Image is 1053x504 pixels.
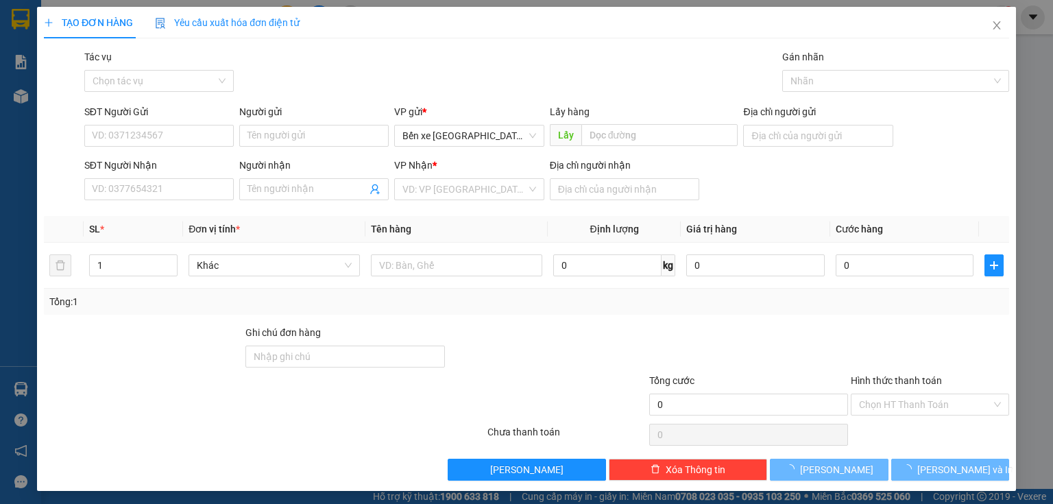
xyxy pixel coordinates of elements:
span: plus [44,18,53,27]
input: Ghi chú đơn hàng [245,346,444,368]
input: Địa chỉ của người nhận [549,178,699,200]
span: [PERSON_NAME] và In [917,462,1013,477]
button: plus [984,254,1004,276]
div: VP gửi [394,104,544,119]
span: Giá trị hàng [686,224,737,235]
input: Địa chỉ của người gửi [743,125,893,147]
div: Địa chỉ người gửi [743,104,893,119]
span: [PERSON_NAME] [490,462,564,477]
span: close [991,20,1002,31]
span: plus [985,260,1003,271]
span: VP Nhận [394,160,433,171]
span: Tên hàng [371,224,411,235]
label: Hình thức thanh toán [851,375,942,386]
input: 0 [686,254,825,276]
button: [PERSON_NAME] [447,459,605,481]
span: Định lượng [590,224,638,235]
span: Xóa Thông tin [666,462,725,477]
button: delete [49,254,71,276]
button: Close [978,7,1016,45]
span: Lấy [549,124,581,146]
button: [PERSON_NAME] [770,459,888,481]
div: Người nhận [239,158,389,173]
span: user-add [370,184,380,195]
span: delete [651,464,660,475]
span: [PERSON_NAME] [800,462,873,477]
label: Ghi chú đơn hàng [245,327,321,338]
span: Khác [197,255,352,276]
div: Chưa thanh toán [486,424,647,448]
span: Bến xe Quảng Ngãi [402,125,535,146]
span: Cước hàng [835,224,882,235]
span: TẠO ĐƠN HÀNG [44,17,133,28]
span: loading [785,464,800,474]
span: Lấy hàng [549,106,589,117]
div: Địa chỉ người nhận [549,158,699,173]
button: deleteXóa Thông tin [609,459,767,481]
input: VD: Bàn, Ghế [371,254,542,276]
span: Tổng cước [649,375,694,386]
div: SĐT Người Nhận [84,158,234,173]
label: Gán nhãn [782,51,824,62]
label: Tác vụ [84,51,112,62]
span: Yêu cầu xuất hóa đơn điện tử [155,17,300,28]
img: icon [155,18,166,29]
span: loading [902,464,917,474]
span: SL [89,224,100,235]
div: Người gửi [239,104,389,119]
input: Dọc đường [581,124,738,146]
button: [PERSON_NAME] và In [891,459,1010,481]
div: Tổng: 1 [49,294,407,309]
span: kg [662,254,675,276]
span: Đơn vị tính [189,224,240,235]
div: SĐT Người Gửi [84,104,234,119]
